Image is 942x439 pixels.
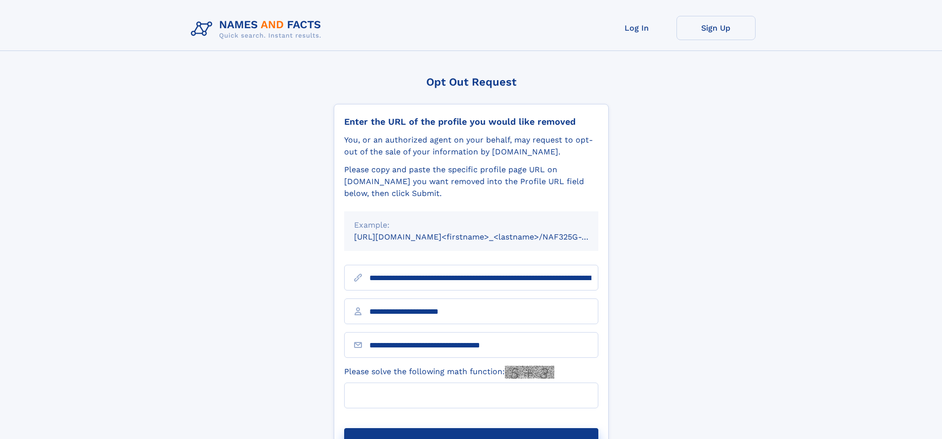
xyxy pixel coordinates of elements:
small: [URL][DOMAIN_NAME]<firstname>_<lastname>/NAF325G-xxxxxxxx [354,232,617,242]
label: Please solve the following math function: [344,366,554,379]
a: Sign Up [676,16,756,40]
a: Log In [597,16,676,40]
img: Logo Names and Facts [187,16,329,43]
div: Enter the URL of the profile you would like removed [344,116,598,127]
div: Please copy and paste the specific profile page URL on [DOMAIN_NAME] you want removed into the Pr... [344,164,598,199]
div: You, or an authorized agent on your behalf, may request to opt-out of the sale of your informatio... [344,134,598,158]
div: Opt Out Request [334,76,609,88]
div: Example: [354,219,588,231]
